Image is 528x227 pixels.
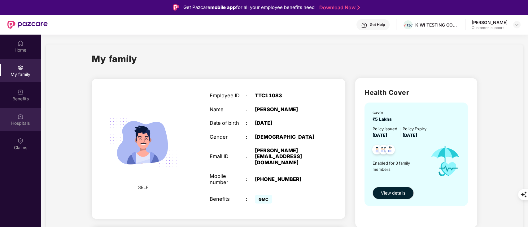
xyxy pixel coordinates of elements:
[246,196,255,202] div: :
[373,132,387,138] span: [DATE]
[210,153,246,159] div: Email ID
[210,93,246,99] div: Employee ID
[17,138,24,144] img: svg+xml;base64,PHN2ZyBpZD0iQ2xhaW0iIHhtbG5zPSJodHRwOi8vd3d3LnczLm9yZy8yMDAwL3N2ZyIgd2lkdGg9IjIwIi...
[92,52,137,66] h1: My family
[404,24,412,27] img: logo.png
[373,187,414,199] button: View details
[102,101,185,184] img: svg+xml;base64,PHN2ZyB4bWxucz0iaHR0cDovL3d3dy53My5vcmcvMjAwMC9zdmciIHdpZHRoPSIyMjQiIGhlaWdodD0iMT...
[138,184,148,191] span: SELF
[210,107,246,112] div: Name
[255,134,318,140] div: [DEMOGRAPHIC_DATA]
[415,22,459,28] div: KIWI TESTING CONSULTANCY INDIA PRIVATE LIMITED
[364,87,468,98] h2: Health Cover
[246,134,255,140] div: :
[403,132,417,138] span: [DATE]
[357,4,360,11] img: Stroke
[361,22,367,28] img: svg+xml;base64,PHN2ZyBpZD0iSGVscC0zMngzMiIgeG1sbnM9Imh0dHA6Ly93d3cudzMub3JnLzIwMDAvc3ZnIiB3aWR0aD...
[210,196,246,202] div: Benefits
[373,109,394,116] div: cover
[255,176,318,182] div: [PHONE_NUMBER]
[7,21,48,29] img: New Pazcare Logo
[17,89,24,95] img: svg+xml;base64,PHN2ZyBpZD0iQmVuZWZpdHMiIHhtbG5zPSJodHRwOi8vd3d3LnczLm9yZy8yMDAwL3N2ZyIgd2lkdGg9Ij...
[381,190,405,196] span: View details
[472,19,508,25] div: [PERSON_NAME]
[373,126,397,132] div: Policy issued
[210,134,246,140] div: Gender
[370,22,385,27] div: Get Help
[255,195,272,204] span: GMC
[382,143,398,158] img: svg+xml;base64,PHN2ZyB4bWxucz0iaHR0cDovL3d3dy53My5vcmcvMjAwMC9zdmciIHdpZHRoPSI0OC45NDMiIGhlaWdodD...
[183,4,315,11] div: Get Pazcare for all your employee benefits need
[210,120,246,126] div: Date of birth
[255,107,318,112] div: [PERSON_NAME]
[424,139,466,184] img: icon
[246,153,255,159] div: :
[246,120,255,126] div: :
[246,176,255,182] div: :
[210,4,236,10] strong: mobile app
[514,22,519,27] img: svg+xml;base64,PHN2ZyBpZD0iRHJvcGRvd24tMzJ4MzIiIHhtbG5zPSJodHRwOi8vd3d3LnczLm9yZy8yMDAwL3N2ZyIgd2...
[17,113,24,120] img: svg+xml;base64,PHN2ZyBpZD0iSG9zcGl0YWxzIiB4bWxucz0iaHR0cDovL3d3dy53My5vcmcvMjAwMC9zdmciIHdpZHRoPS...
[210,173,246,185] div: Mobile number
[369,143,385,158] img: svg+xml;base64,PHN2ZyB4bWxucz0iaHR0cDovL3d3dy53My5vcmcvMjAwMC9zdmciIHdpZHRoPSI0OC45NDMiIGhlaWdodD...
[472,25,508,30] div: Customer_support
[373,116,394,122] span: ₹5 Lakhs
[17,40,24,46] img: svg+xml;base64,PHN2ZyBpZD0iSG9tZSIgeG1sbnM9Imh0dHA6Ly93d3cudzMub3JnLzIwMDAvc3ZnIiB3aWR0aD0iMjAiIG...
[246,93,255,99] div: :
[403,126,426,132] div: Policy Expiry
[255,120,318,126] div: [DATE]
[17,65,24,71] img: svg+xml;base64,PHN2ZyB3aWR0aD0iMjAiIGhlaWdodD0iMjAiIHZpZXdCb3g9IjAgMCAyMCAyMCIgZmlsbD0ibm9uZSIgeG...
[319,4,358,11] a: Download Now
[255,93,318,99] div: TTC11083
[255,148,318,166] div: [PERSON_NAME][EMAIL_ADDRESS][DOMAIN_NAME]
[173,4,179,11] img: Logo
[246,107,255,112] div: :
[373,160,424,173] span: Enabled for 3 family members
[376,143,391,158] img: svg+xml;base64,PHN2ZyB4bWxucz0iaHR0cDovL3d3dy53My5vcmcvMjAwMC9zdmciIHdpZHRoPSI0OC45MTUiIGhlaWdodD...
